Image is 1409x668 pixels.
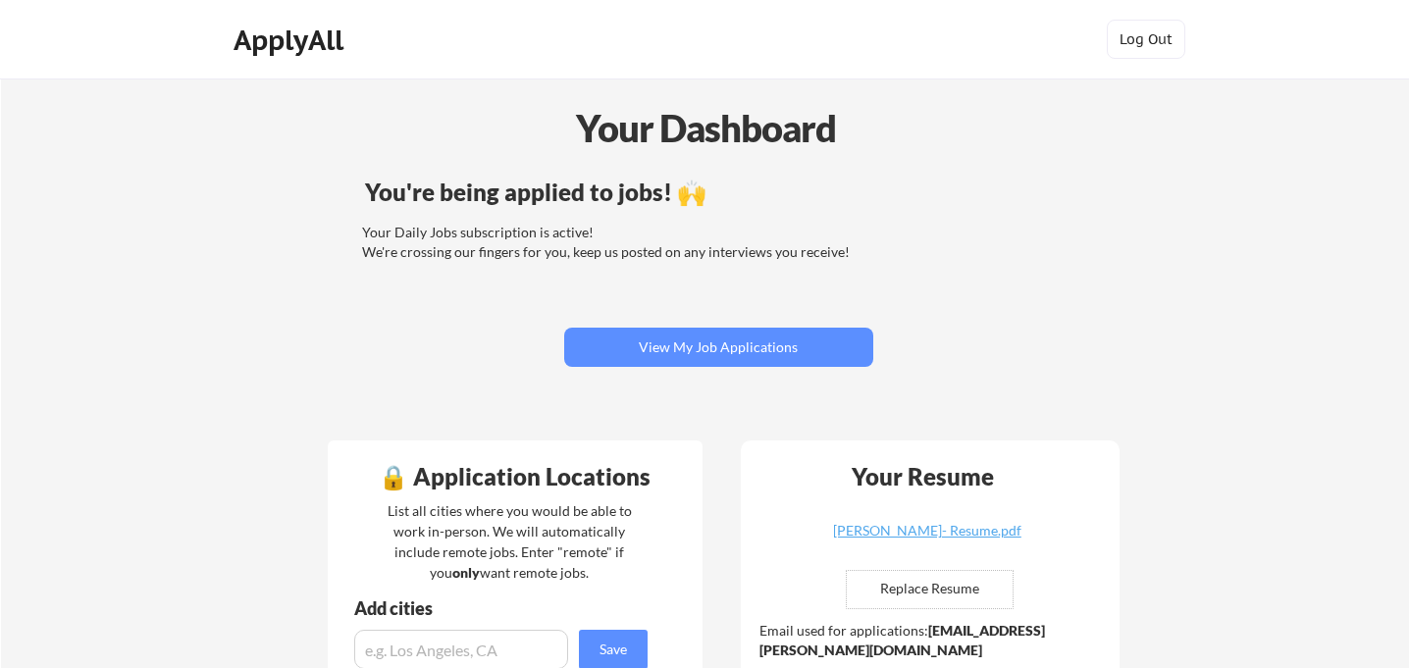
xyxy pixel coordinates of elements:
a: [PERSON_NAME]- Resume.pdf [810,524,1044,554]
div: Add cities [354,599,652,617]
div: ApplyAll [234,24,349,57]
div: Your Resume [826,465,1020,488]
button: View My Job Applications [564,328,873,367]
div: List all cities where you would be able to work in-person. We will automatically include remote j... [375,500,645,583]
div: Your Dashboard [2,100,1409,156]
div: 🔒 Application Locations [333,465,698,488]
strong: only [452,564,480,581]
div: You're being applied to jobs! 🙌 [365,180,1072,204]
button: Log Out [1107,20,1185,59]
div: Your Daily Jobs subscription is active! We're crossing our fingers for you, keep us posted on any... [362,223,1070,261]
strong: [EMAIL_ADDRESS][PERSON_NAME][DOMAIN_NAME] [759,622,1045,658]
div: [PERSON_NAME]- Resume.pdf [810,524,1044,538]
